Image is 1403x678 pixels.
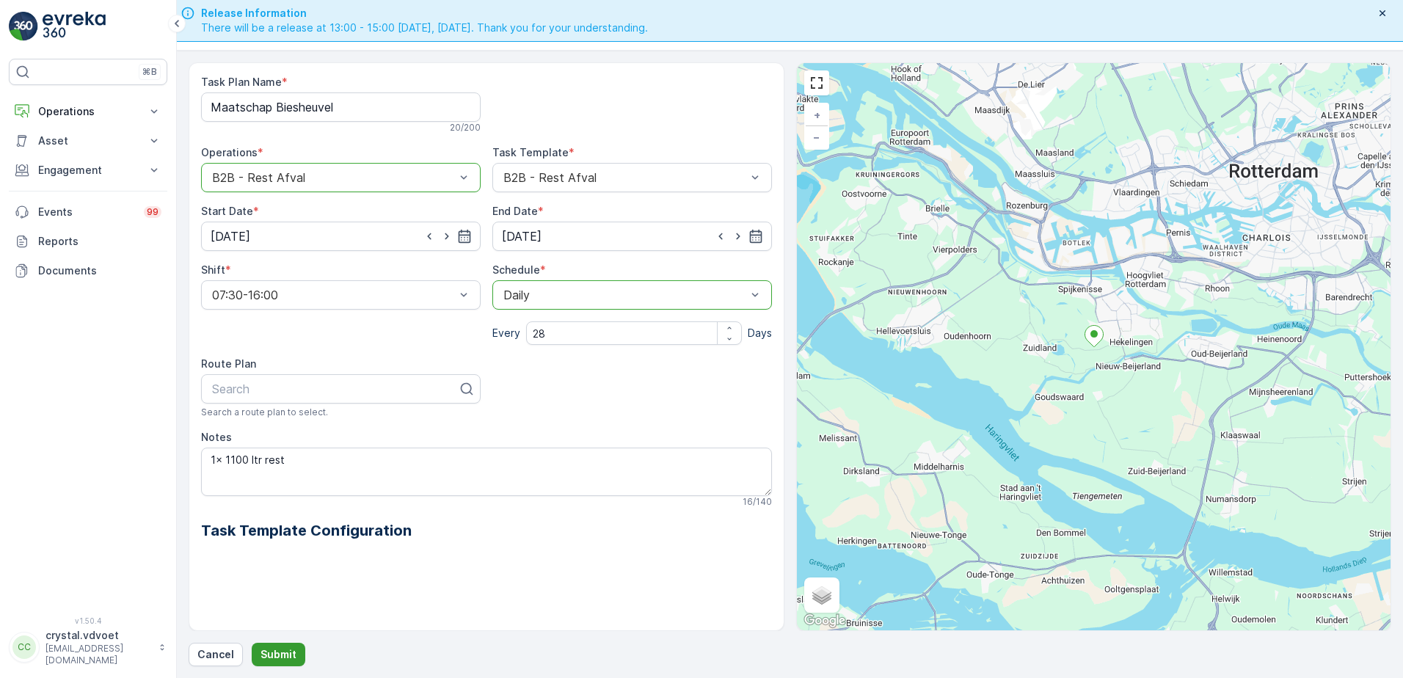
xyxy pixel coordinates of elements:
textarea: 1x 1100 ltr rest [201,448,772,496]
label: End Date [492,205,538,217]
p: Every [492,326,520,340]
p: 20 / 200 [450,122,481,134]
a: Open this area in Google Maps (opens a new window) [801,611,849,630]
img: Google [801,611,849,630]
p: [EMAIL_ADDRESS][DOMAIN_NAME] [45,643,151,666]
span: − [813,131,820,143]
label: Notes [201,431,232,443]
label: Start Date [201,205,253,217]
button: Submit [252,643,305,666]
span: There will be a release at 13:00 - 15:00 [DATE], [DATE]. Thank you for your understanding. [201,21,648,35]
input: dd/mm/yyyy [492,222,772,251]
p: 16 / 140 [743,496,772,508]
p: Cancel [197,647,234,662]
p: Documents [38,263,161,278]
a: View Fullscreen [806,72,828,94]
p: Submit [260,647,296,662]
span: Release Information [201,6,648,21]
p: crystal.vdvoet [45,628,151,643]
p: Asset [38,134,138,148]
p: Operations [38,104,138,119]
span: Search a route plan to select. [201,407,328,418]
p: Engagement [38,163,138,178]
button: CCcrystal.vdvoet[EMAIL_ADDRESS][DOMAIN_NAME] [9,628,167,666]
label: Schedule [492,263,540,276]
label: Operations [201,146,258,158]
a: Zoom Out [806,126,828,148]
p: Reports [38,234,161,249]
button: Operations [9,97,167,126]
label: Route Plan [201,357,256,370]
a: Layers [806,579,838,611]
p: Search [212,380,458,398]
label: Task Plan Name [201,76,282,88]
a: Documents [9,256,167,285]
button: Cancel [189,643,243,666]
p: 99 [147,206,158,218]
img: logo_light-DOdMpM7g.png [43,12,106,41]
a: Events99 [9,197,167,227]
a: Reports [9,227,167,256]
a: Zoom In [806,104,828,126]
p: Events [38,205,135,219]
div: CC [12,635,36,659]
span: + [814,109,820,121]
p: ⌘B [142,66,157,78]
h2: Task Template Configuration [201,520,772,542]
label: Task Template [492,146,569,158]
input: dd/mm/yyyy [201,222,481,251]
label: Shift [201,263,225,276]
button: Asset [9,126,167,156]
span: v 1.50.4 [9,616,167,625]
p: Days [748,326,772,340]
button: Engagement [9,156,167,185]
img: logo [9,12,38,41]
